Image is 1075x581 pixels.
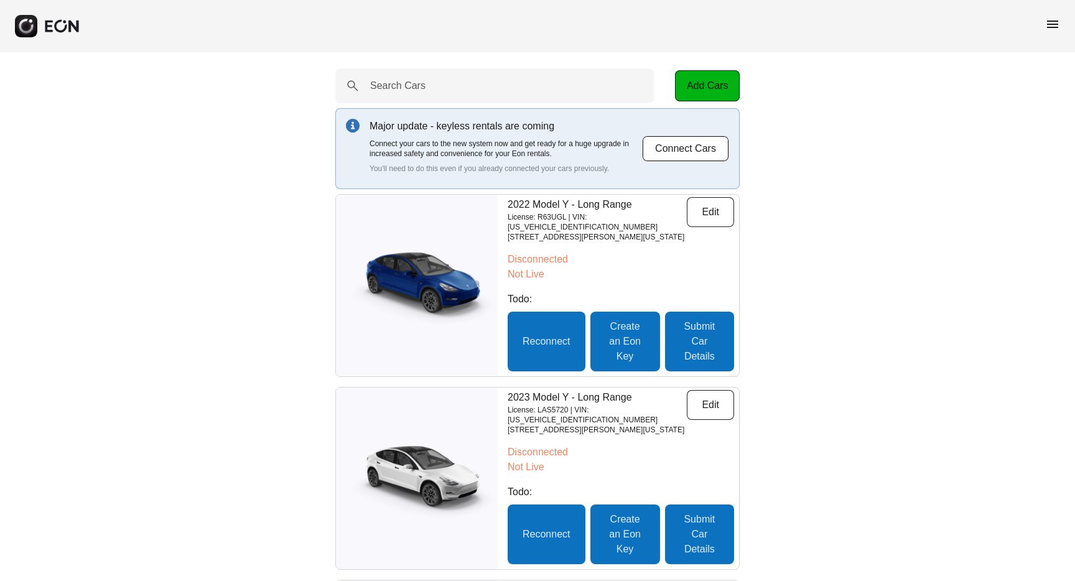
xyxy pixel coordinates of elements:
[590,312,660,371] button: Create an Eon Key
[508,445,734,460] p: Disconnected
[508,312,585,371] button: Reconnect
[687,390,734,420] button: Edit
[508,267,734,282] p: Not Live
[370,119,642,134] p: Major update - keyless rentals are coming
[346,119,360,132] img: info
[508,405,687,425] p: License: LAS5720 | VIN: [US_VEHICLE_IDENTIFICATION_NUMBER]
[665,312,734,371] button: Submit Car Details
[336,245,498,326] img: car
[642,136,729,162] button: Connect Cars
[508,197,687,212] p: 2022 Model Y - Long Range
[508,425,687,435] p: [STREET_ADDRESS][PERSON_NAME][US_STATE]
[687,197,734,227] button: Edit
[508,390,687,405] p: 2023 Model Y - Long Range
[508,212,687,232] p: License: R63UGL | VIN: [US_VEHICLE_IDENTIFICATION_NUMBER]
[508,504,585,564] button: Reconnect
[370,78,426,93] label: Search Cars
[508,292,734,307] p: Todo:
[508,485,734,500] p: Todo:
[508,232,687,242] p: [STREET_ADDRESS][PERSON_NAME][US_STATE]
[508,252,734,267] p: Disconnected
[665,504,734,564] button: Submit Car Details
[370,164,642,174] p: You'll need to do this even if you already connected your cars previously.
[590,504,660,564] button: Create an Eon Key
[336,438,498,519] img: car
[675,70,740,101] button: Add Cars
[508,460,734,475] p: Not Live
[1045,17,1060,32] span: menu
[370,139,642,159] p: Connect your cars to the new system now and get ready for a huge upgrade in increased safety and ...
